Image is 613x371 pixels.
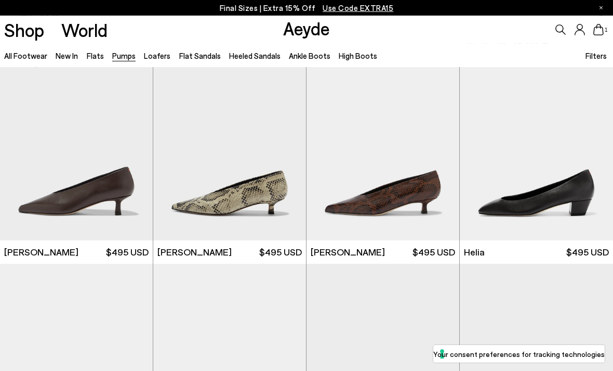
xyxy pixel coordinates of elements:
a: 1 [593,24,604,35]
a: [PERSON_NAME] $495 USD [153,240,306,264]
a: Flat Sandals [179,51,221,60]
span: Navigate to /collections/ss25-final-sizes [323,3,393,12]
a: World [61,21,108,39]
a: New In [56,51,78,60]
span: [PERSON_NAME] [311,246,385,259]
img: Helia Low-Cut Pumps [460,48,613,240]
a: [PERSON_NAME] $495 USD [306,240,459,264]
span: $495 USD [106,246,149,259]
a: Pumps [112,51,136,60]
img: Clara Pointed-Toe Pumps [306,48,459,240]
button: Your consent preferences for tracking technologies [433,345,605,363]
span: $495 USD [259,246,302,259]
span: $495 USD [412,246,455,259]
p: Final Sizes | Extra 15% Off [220,2,394,15]
a: Heeled Sandals [229,51,281,60]
a: High Boots [339,51,377,60]
a: Loafers [144,51,170,60]
span: $495 USD [566,246,609,259]
a: Flats [87,51,104,60]
a: Aeyde [283,17,330,39]
span: [PERSON_NAME] [157,246,232,259]
a: Shop [4,21,44,39]
span: Filters [585,51,607,60]
img: Clara Pointed-Toe Pumps [153,48,306,240]
a: Helia $495 USD [460,240,613,264]
label: Your consent preferences for tracking technologies [433,349,605,360]
a: All Footwear [4,51,47,60]
span: Helia [464,246,485,259]
span: 1 [604,27,609,33]
a: Ankle Boots [289,51,330,60]
span: [PERSON_NAME] [4,246,78,259]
